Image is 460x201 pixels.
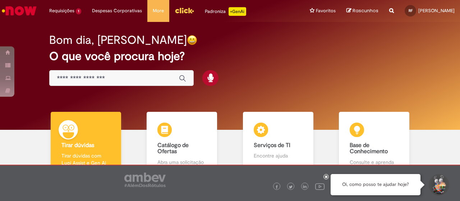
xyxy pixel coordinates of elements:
[254,142,290,149] b: Serviços de TI
[49,34,187,46] h2: Bom dia, [PERSON_NAME]
[289,185,293,189] img: logo_footer_twitter.png
[315,182,325,191] img: logo_footer_youtube.png
[350,142,388,155] b: Base de Conhecimento
[346,8,378,14] a: Rascunhos
[350,159,399,166] p: Consulte e aprenda
[175,5,194,16] img: click_logo_yellow_360x200.png
[157,142,189,155] b: Catálogo de Ofertas
[134,112,230,174] a: Catálogo de Ofertas Abra uma solicitação
[275,185,279,189] img: logo_footer_facebook.png
[1,4,38,18] img: ServiceNow
[49,7,74,14] span: Requisições
[157,159,206,166] p: Abra uma solicitação
[124,173,166,187] img: logo_footer_ambev_rotulo_gray.png
[38,112,134,174] a: Tirar dúvidas Tirar dúvidas com Lupi Assist e Gen Ai
[61,152,110,166] p: Tirar dúvidas com Lupi Assist e Gen Ai
[92,7,142,14] span: Despesas Corporativas
[428,174,449,196] button: Iniciar Conversa de Suporte
[153,7,164,14] span: More
[49,50,410,63] h2: O que você procura hoje?
[61,142,94,149] b: Tirar dúvidas
[353,7,378,14] span: Rascunhos
[409,8,413,13] span: RF
[187,35,197,45] img: happy-face.png
[418,8,455,14] span: [PERSON_NAME]
[254,152,303,159] p: Encontre ajuda
[316,7,336,14] span: Favoritos
[331,174,420,195] div: Oi, como posso te ajudar hoje?
[76,8,81,14] span: 1
[229,7,246,16] p: +GenAi
[303,185,307,189] img: logo_footer_linkedin.png
[230,112,326,174] a: Serviços de TI Encontre ajuda
[326,112,423,174] a: Base de Conhecimento Consulte e aprenda
[205,7,246,16] div: Padroniza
